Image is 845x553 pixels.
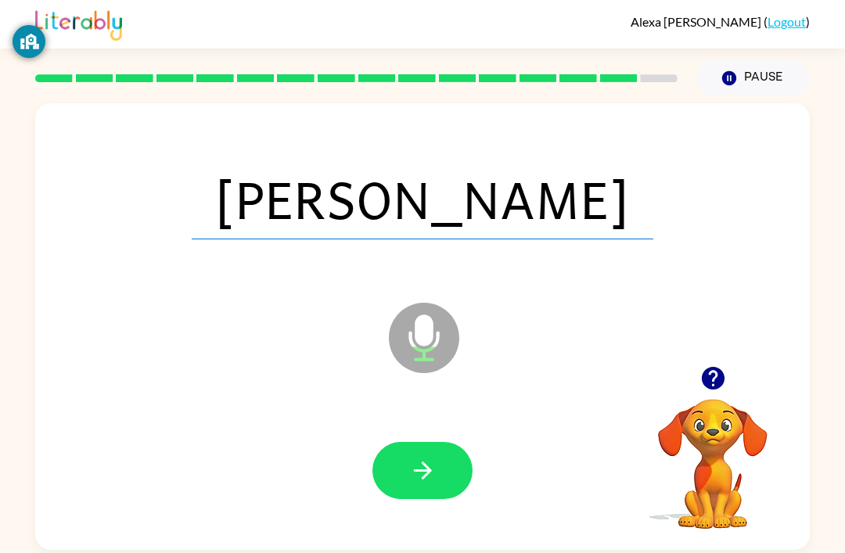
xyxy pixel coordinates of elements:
span: Alexa [PERSON_NAME] [631,14,764,29]
a: Logout [768,14,806,29]
span: [PERSON_NAME] [192,158,653,239]
button: GoGuardian Privacy Information [13,25,45,58]
img: Literably [35,6,122,41]
video: Your browser must support playing .mp4 files to use Literably. Please try using another browser. [635,375,791,531]
div: ( ) [631,14,810,29]
button: Pause [696,60,810,96]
